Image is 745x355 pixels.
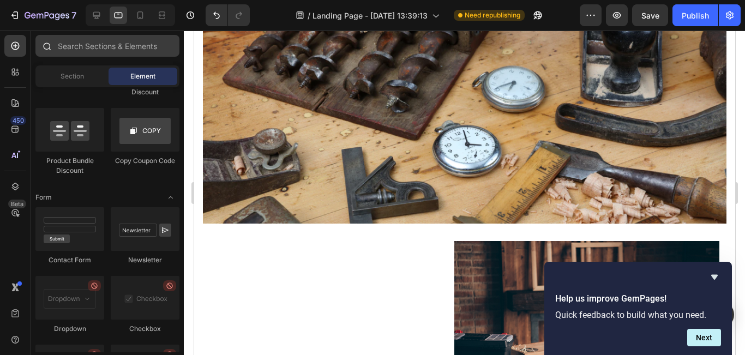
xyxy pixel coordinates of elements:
span: Landing Page - [DATE] 13:39:13 [313,10,428,21]
span: / [308,10,310,21]
span: Form [35,192,52,202]
div: Publish [682,10,709,21]
p: Quick feedback to build what you need. [555,310,721,320]
button: 7 [4,4,81,26]
div: Newsletter [111,255,179,265]
button: Save [632,4,668,26]
button: Next question [687,329,721,346]
span: Toggle open [162,189,179,206]
h2: Help us improve GemPages! [555,292,721,305]
div: Beta [8,200,26,208]
input: Search Sections & Elements [35,35,179,57]
div: Product Bundle Discount [35,156,104,176]
div: Help us improve GemPages! [555,270,721,346]
span: Save [641,11,659,20]
div: Checkbox [111,324,179,334]
div: Copy Coupon Code [111,156,179,166]
div: Product Bundle Discount [111,77,179,97]
span: Element [130,71,155,81]
p: 7 [71,9,76,22]
div: Contact Form [35,255,104,265]
div: Undo/Redo [206,4,250,26]
button: Hide survey [708,270,721,284]
span: Need republishing [465,10,520,20]
div: Dropdown [35,324,104,334]
iframe: Design area [194,31,735,355]
button: Publish [672,4,718,26]
span: Section [61,71,84,81]
div: 450 [10,116,26,125]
